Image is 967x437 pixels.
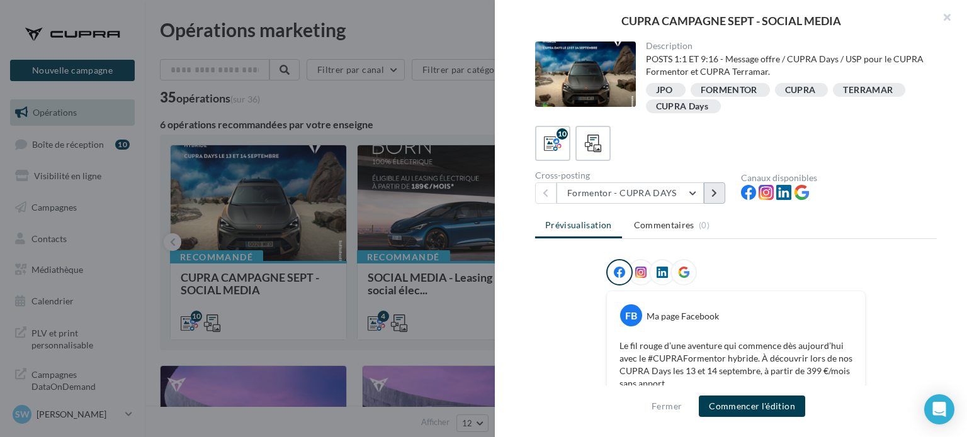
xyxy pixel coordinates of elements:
[699,396,805,417] button: Commencer l'édition
[699,220,710,230] span: (0)
[656,102,709,111] div: CUPRA Days
[557,128,568,140] div: 10
[646,53,927,78] div: POSTS 1:1 ET 9:16 - Message offre / CUPRA Days / USP pour le CUPRA Formentor et CUPRA Terramar.
[785,86,816,95] div: CUPRA
[701,86,757,95] div: FORMENTOR
[647,399,687,414] button: Fermer
[843,86,893,95] div: TERRAMAR
[656,86,673,95] div: JPO
[619,340,852,390] p: Le fil rouge d’une aventure qui commence dès aujourd’hui avec le #CUPRAFormentor hybride. À décou...
[741,174,937,182] div: Canaux disponibles
[620,304,642,326] div: FB
[647,310,719,323] div: Ma page Facebook
[535,171,731,180] div: Cross-posting
[634,219,694,231] span: Commentaires
[924,394,954,424] div: Open Intercom Messenger
[646,41,927,50] div: Description
[557,182,704,204] button: Formentor - CUPRA DAYS
[515,15,947,26] div: CUPRA CAMPAGNE SEPT - SOCIAL MEDIA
